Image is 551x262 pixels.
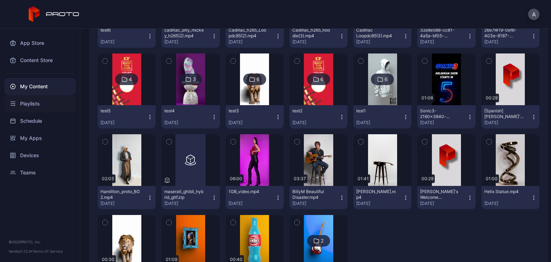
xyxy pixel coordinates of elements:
[356,27,396,39] div: Cadillac Loopdc85(3).mp4
[320,76,324,83] div: 6
[229,39,275,45] div: [DATE]
[481,186,540,209] button: Helix Statue.mp4[DATE]
[356,120,403,126] div: [DATE]
[129,76,132,83] div: 4
[420,201,467,206] div: [DATE]
[9,239,71,245] div: © 2025 PROTO, Inc.
[164,39,211,45] div: [DATE]
[292,189,332,200] div: BillyM Beautiful Disaster.mp4
[4,34,76,52] a: App Store
[33,249,63,253] a: Terms Of Service
[100,39,147,45] div: [DATE]
[193,76,196,83] div: 3
[356,108,396,114] div: test1
[353,186,411,209] button: [PERSON_NAME].mp4[DATE]
[100,201,147,206] div: [DATE]
[417,186,475,209] button: [PERSON_NAME]'s Welcome Video.mp4[DATE]
[98,186,156,209] button: Hamillton_proto_BG2.mp4[DATE]
[226,186,284,209] button: 1GB_video.mp4[DATE]
[417,105,475,128] button: Sonic3-2160x3840-v8.mp4[DATE]
[420,108,460,120] div: Sonic3-2160x3840-v8.mp4
[161,24,220,48] button: cadillac_silly_mickey_h265(2).mp4[DATE]
[100,189,140,200] div: Hamillton_proto_BG2.mp4
[484,108,524,120] div: [Spanish] David's Welcome Video.mp4
[481,24,540,48] button: 26e7f419-0ef6-403e-8187-4e42e4206fec(3).mp4[DATE]
[4,164,76,181] a: Teams
[226,105,284,128] button: test3[DATE]
[9,249,33,253] span: Version 1.12.0 •
[229,189,268,195] div: 1GB_video.mp4
[4,147,76,164] a: Devices
[100,120,147,126] div: [DATE]
[161,105,220,128] button: test4[DATE]
[289,24,348,48] button: Cadillac_h265_hoodie(3).mp4[DATE]
[353,105,411,128] button: test1[DATE]
[98,24,156,48] button: test6[DATE]
[161,186,220,209] button: maserati_ghibli_hybrid_gltf.zip[DATE]
[229,201,275,206] div: [DATE]
[292,201,339,206] div: [DATE]
[353,24,411,48] button: Cadillac Loopdc85(3).mp4[DATE]
[4,78,76,95] a: My Content
[292,108,332,114] div: test2
[420,189,460,200] div: David's Welcome Video.mp4
[484,27,524,39] div: 26e7f419-0ef6-403e-8187-4e42e4206fec(3).mp4
[417,24,475,48] button: 32e8e588-cc81-4a5a-bf05-e43f470bb6f8(3).mp4[DATE]
[484,189,524,195] div: Helix Statue.mp4
[98,105,156,128] button: test5[DATE]
[292,27,332,39] div: Cadillac_h265_hoodie(3).mp4
[164,27,204,39] div: cadillac_silly_mickey_h265(2).mp4
[356,189,396,200] div: BillyM Silhouette.mp4
[256,76,260,83] div: 6
[4,52,76,69] a: Content Store
[229,108,268,114] div: test3
[484,120,531,126] div: [DATE]
[356,39,403,45] div: [DATE]
[4,130,76,147] a: My Apps
[4,112,76,130] a: Schedule
[356,201,403,206] div: [DATE]
[100,108,140,114] div: test5
[164,189,204,200] div: maserati_ghibli_hybrid_gltf.zip
[420,39,467,45] div: [DATE]
[229,120,275,126] div: [DATE]
[4,95,76,112] a: Playlists
[226,24,284,48] button: Cadillac_h265_Loopdc85(2).mp4[DATE]
[420,27,460,39] div: 32e8e588-cc81-4a5a-bf05-e43f470bb6f8(3).mp4
[292,120,339,126] div: [DATE]
[164,201,211,206] div: [DATE]
[289,105,348,128] button: test2[DATE]
[292,39,339,45] div: [DATE]
[289,186,348,209] button: BillyM Beautiful Disaster.mp4[DATE]
[100,27,140,33] div: test6
[420,120,467,126] div: [DATE]
[484,201,531,206] div: [DATE]
[484,39,531,45] div: [DATE]
[385,76,388,83] div: 6
[229,27,268,39] div: Cadillac_h265_Loopdc85(2).mp4
[528,9,540,20] button: A
[481,105,540,128] button: [Spanish] [PERSON_NAME]'s Welcome Video.mp4[DATE]
[164,120,211,126] div: [DATE]
[321,238,324,244] div: 2
[164,108,204,114] div: test4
